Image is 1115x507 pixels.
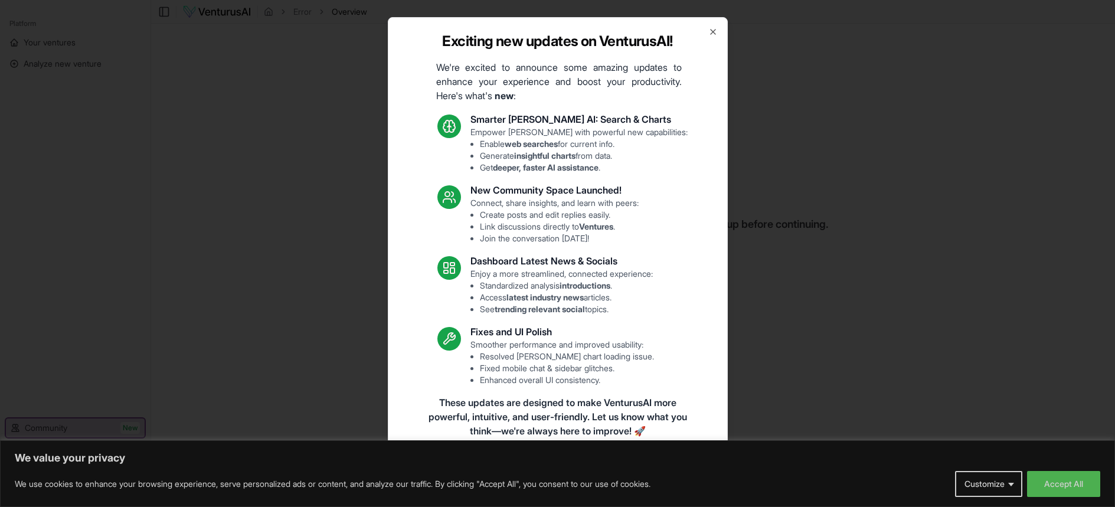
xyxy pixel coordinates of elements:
[442,32,672,51] h2: Exciting new updates on VenturusAI!
[480,374,654,386] li: Enhanced overall UI consistency.
[506,292,584,302] strong: latest industry news
[480,303,653,315] li: See topics.
[480,233,639,244] li: Join the conversation [DATE]!
[426,395,690,438] p: These updates are designed to make VenturusAI more powerful, intuitive, and user-friendly. Let us...
[480,138,688,150] li: Enable for current info.
[427,60,691,103] p: We're excited to announce some amazing updates to enhance your experience and boost your producti...
[505,139,558,149] strong: web searches
[579,221,613,231] strong: Ventures
[470,254,653,268] h3: Dashboard Latest News & Socials
[470,325,654,339] h3: Fixes and UI Polish
[480,280,653,292] li: Standardized analysis .
[473,452,642,476] a: Read the full announcement on our blog!
[495,90,514,102] strong: new
[470,197,639,244] p: Connect, share insights, and learn with peers:
[493,162,599,172] strong: deeper, faster AI assistance
[470,126,688,174] p: Empower [PERSON_NAME] with powerful new capabilities:
[514,151,576,161] strong: insightful charts
[560,280,610,290] strong: introductions
[470,268,653,315] p: Enjoy a more streamlined, connected experience:
[495,304,585,314] strong: trending relevant social
[480,221,639,233] li: Link discussions directly to .
[470,339,654,386] p: Smoother performance and improved usability:
[480,150,688,162] li: Generate from data.
[480,209,639,221] li: Create posts and edit replies easily.
[480,351,654,362] li: Resolved [PERSON_NAME] chart loading issue.
[480,162,688,174] li: Get .
[480,292,653,303] li: Access articles.
[470,183,639,197] h3: New Community Space Launched!
[480,362,654,374] li: Fixed mobile chat & sidebar glitches.
[470,112,688,126] h3: Smarter [PERSON_NAME] AI: Search & Charts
